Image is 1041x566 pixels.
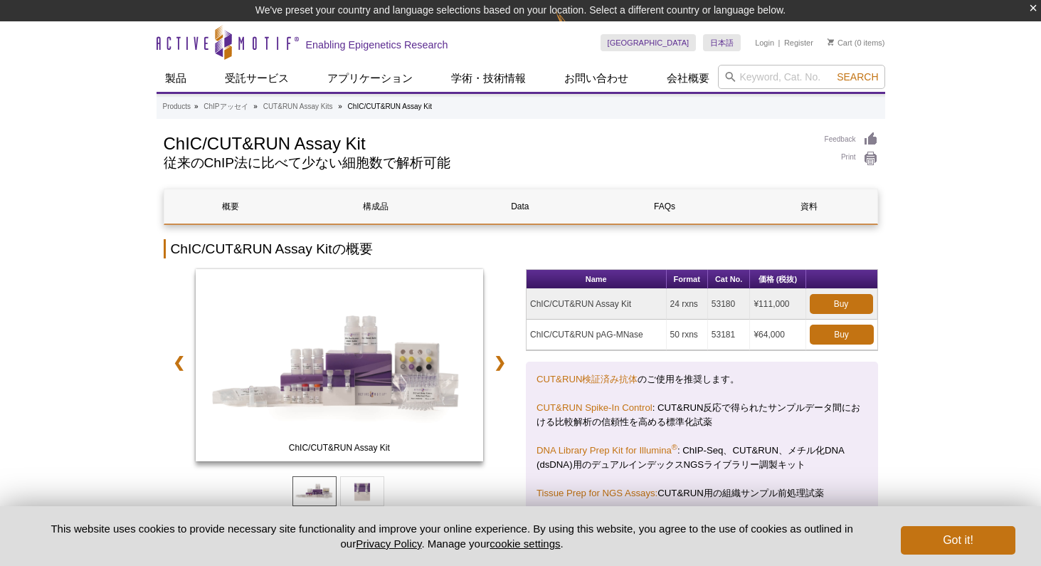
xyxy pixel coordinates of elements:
a: ChIPアッセイ [204,100,248,113]
a: 資料 [742,189,876,224]
li: » [338,103,342,110]
button: Search [833,70,882,83]
th: Format [667,270,708,289]
a: Tissue Prep for NGS Assays: [537,488,657,498]
span: ChIC/CUT&RUN Assay Kit [199,441,480,455]
a: CUT&RUN検証済み抗体 [537,374,638,384]
h1: ChIC/CUT&RUN Assay Kit [164,132,810,153]
a: Products [163,100,191,113]
a: Feedback [825,132,878,147]
td: 53180 [708,289,751,320]
li: ChIC/CUT&RUN Assay Kit [348,103,432,110]
th: Cat No. [708,270,751,289]
a: アプリケーション [319,65,421,92]
a: 受託サービス [216,65,297,92]
img: Your Cart [828,38,834,46]
img: ChIC/CUT&RUN Assay Kit [196,269,484,461]
a: Login [755,38,774,48]
p: : ChIP-Seq、CUT&RUN、メチル化DNA (dsDNA)用のデュアルインデックスNGSライブラリー調製キット [537,444,867,472]
button: cookie settings [490,538,560,550]
h2: ChIC/CUT&RUN Assay Kitの概要 [164,239,878,258]
a: ❮ [164,346,194,379]
a: 構成品 [309,189,443,224]
a: CUT&RUN Spike-In Control [537,402,652,413]
li: | [778,34,781,51]
a: DNA Library Prep Kit for Illumina® [537,445,677,456]
td: 50 rxns [667,320,708,350]
a: 概要 [164,189,298,224]
input: Keyword, Cat. No. [718,65,885,89]
h2: Enabling Epigenetics Research [306,38,448,51]
p: のご使用を推奨します。 [537,372,867,387]
td: ¥111,000 [750,289,805,320]
td: 24 rxns [667,289,708,320]
p: : CUT&RUN反応で得られたサンプルデータ間における比較解析の信頼性を高める標準化試薬 [537,401,867,429]
p: This website uses cookies to provide necessary site functionality and improve your online experie... [26,521,878,551]
a: Buy [810,294,873,314]
a: Buy [810,325,874,345]
th: 価格 (税抜) [750,270,805,289]
a: Data [453,189,587,224]
li: (0 items) [828,34,885,51]
a: 日本語 [703,34,741,51]
td: 53181 [708,320,751,350]
a: CUT&RUN Assay Kits [263,100,333,113]
img: Change Here [556,11,593,44]
sup: ® [672,443,677,451]
span: Search [837,71,878,83]
a: ❯ [485,346,515,379]
a: ChIC/CUT&RUN Assay Kit [196,269,484,466]
a: Privacy Policy [356,538,421,550]
button: Got it! [901,526,1015,555]
a: 製品 [157,65,195,92]
a: 会社概要 [658,65,718,92]
li: » [253,103,258,110]
a: FAQs [598,189,731,224]
a: Print [825,151,878,167]
a: [GEOGRAPHIC_DATA] [601,34,697,51]
a: Cart [828,38,852,48]
a: 学術・技術情報 [443,65,534,92]
td: ChIC/CUT&RUN Assay Kit [527,289,667,320]
p: CUT&RUN用の組織サンプル前処理試薬 [537,486,867,501]
li: » [194,103,199,110]
a: Register [784,38,813,48]
a: お問い合わせ [556,65,637,92]
th: Name [527,270,667,289]
h2: 従来のChIP法に比べて少ない細胞数で解析可能 [164,157,810,169]
td: ChIC/CUT&RUN pAG-MNase [527,320,667,350]
td: ¥64,000 [750,320,805,350]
